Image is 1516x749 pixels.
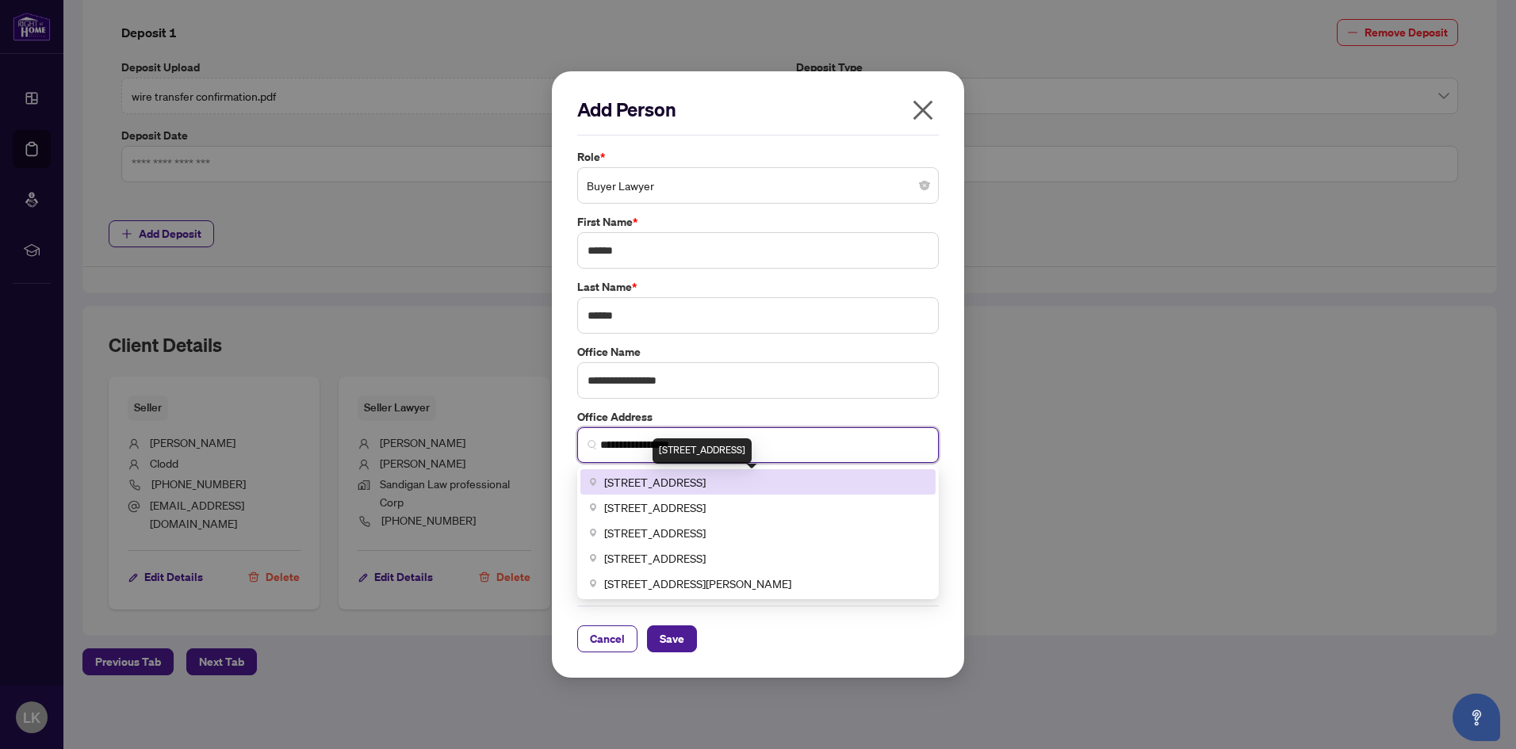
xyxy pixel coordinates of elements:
[577,278,939,296] label: Last Name
[577,213,939,231] label: First Name
[604,473,706,491] span: [STREET_ADDRESS]
[604,549,706,567] span: [STREET_ADDRESS]
[910,97,936,123] span: close
[1453,694,1500,741] button: Open asap
[577,408,939,426] label: Office Address
[604,575,791,592] span: [STREET_ADDRESS][PERSON_NAME]
[577,148,939,166] label: Role
[647,625,697,652] button: Save
[604,499,706,516] span: [STREET_ADDRESS]
[587,170,929,201] span: Buyer Lawyer
[660,626,684,652] span: Save
[577,343,939,361] label: Office Name
[588,440,597,449] img: search_icon
[590,626,625,652] span: Cancel
[604,524,706,541] span: [STREET_ADDRESS]
[577,97,939,122] h2: Add Person
[653,438,752,464] div: [STREET_ADDRESS]
[920,181,929,190] span: close-circle
[577,625,637,652] button: Cancel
